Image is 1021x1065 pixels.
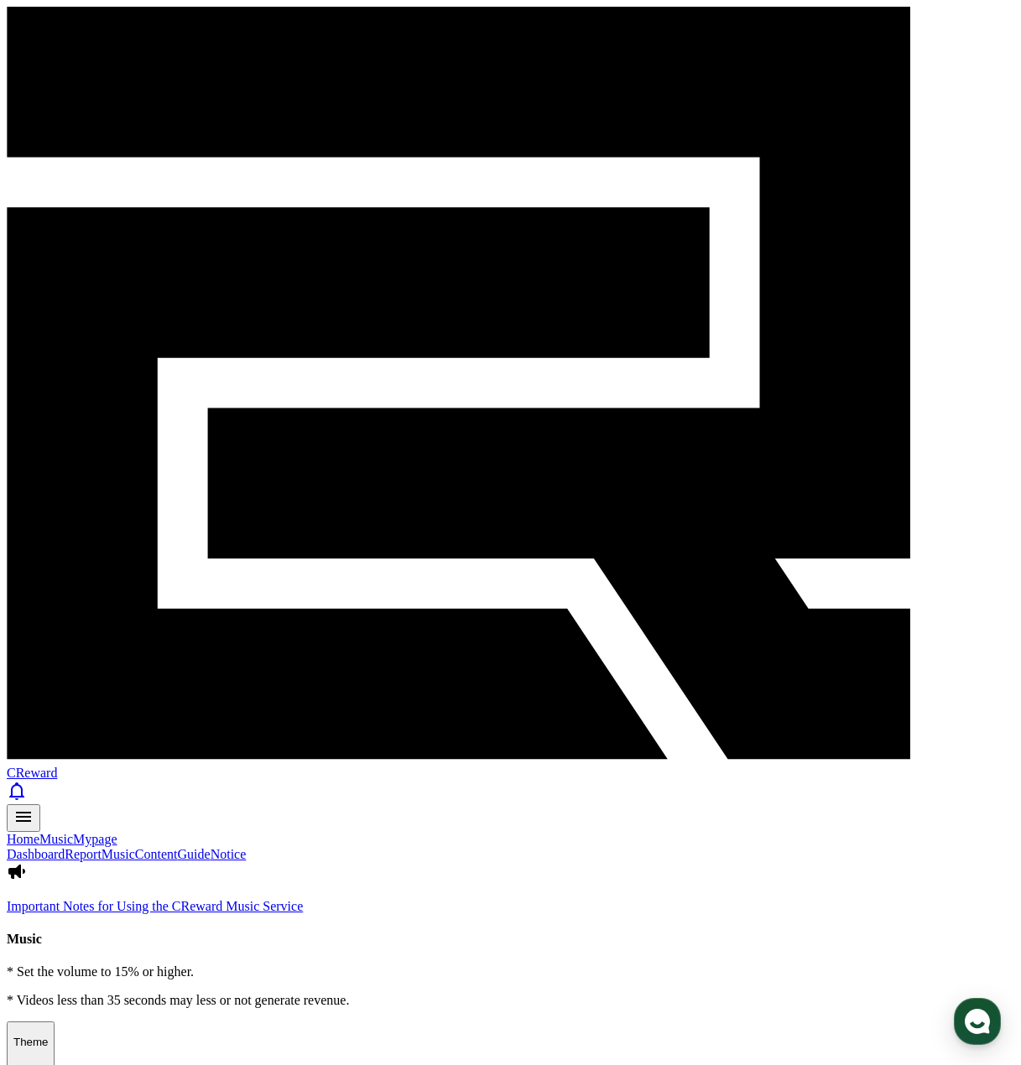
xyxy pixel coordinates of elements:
[178,847,211,861] a: Guide
[7,766,57,780] span: CReward
[211,847,247,861] a: Notice
[13,1036,48,1048] p: Theme
[7,932,1014,947] h4: Music
[65,847,102,861] a: Report
[135,847,178,861] a: Content
[7,964,1014,979] p: * Set the volume to 15% or higher.
[7,751,1014,780] a: CReward
[39,832,73,846] a: Music
[73,832,117,846] a: Mypage
[7,832,39,846] a: Home
[7,899,1014,914] a: Important Notes for Using the CReward Music Service
[102,847,135,861] a: Music
[7,847,65,861] a: Dashboard
[7,993,1014,1008] p: * Videos less than 35 seconds may less or not generate revenue.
